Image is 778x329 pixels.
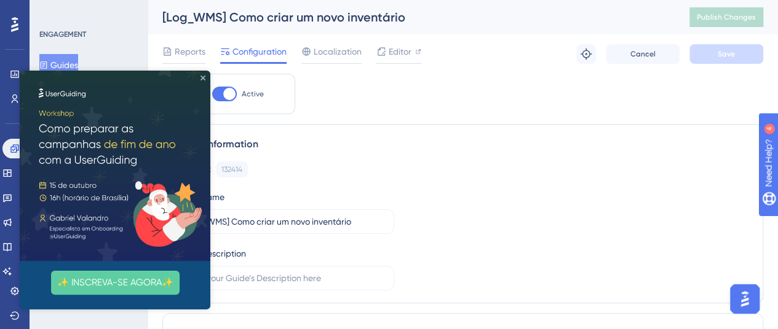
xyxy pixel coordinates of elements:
[718,49,735,59] span: Save
[29,3,77,18] span: Need Help?
[39,54,78,76] button: Guides
[175,246,246,261] div: Guide Description
[606,44,680,64] button: Cancel
[31,200,160,224] button: ✨ INSCREVA-SE AGORA✨
[186,215,384,228] input: Type your Guide’s Name here
[232,44,287,59] span: Configuration
[175,44,205,59] span: Reports
[175,137,750,152] div: Guide Information
[689,44,763,64] button: Save
[630,49,656,59] span: Cancel
[221,164,242,174] div: 132414
[181,5,186,10] div: Close Preview
[697,12,756,22] span: Publish Changes
[186,271,384,285] input: Type your Guide’s Description here
[39,29,86,39] div: ENGAGEMENT
[85,6,89,16] div: 4
[726,281,763,317] iframe: UserGuiding AI Assistant Launcher
[162,9,659,26] div: [Log_WMS] Como criar um novo inventário
[242,89,264,99] span: Active
[314,44,362,59] span: Localization
[689,7,763,27] button: Publish Changes
[389,44,411,59] span: Editor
